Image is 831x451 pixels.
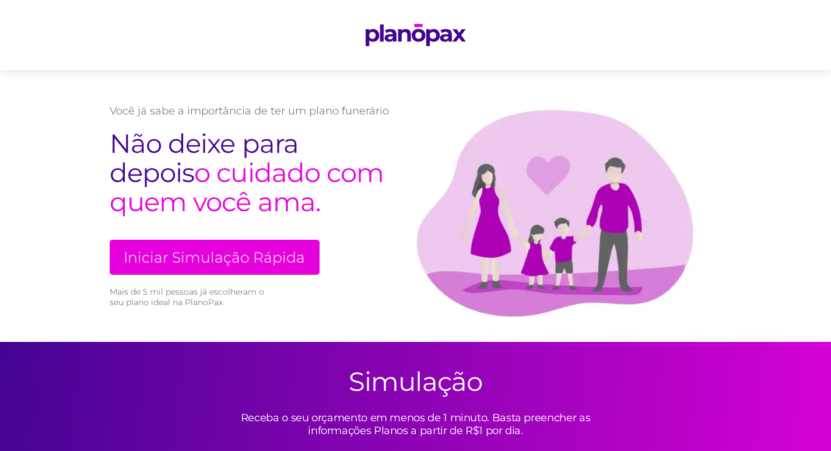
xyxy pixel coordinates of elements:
[110,240,320,275] a: Iniciar Simulação Rápida
[110,127,299,188] span: Não deixe para depois
[349,365,482,397] h2: Simulação
[212,411,620,437] p: Receba o seu orçamento em menos de 1 minuto. Basta preencher as informações Planos a partir de R$...
[390,93,722,319] img: family
[110,104,390,117] p: Você já sabe a importância de ter um plano funerário
[110,129,390,216] h2: o cuidado com quem você ama.
[110,286,270,307] small: Mais de 5 mil pessoas já escolheram o seu plano ideal na PlanoPax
